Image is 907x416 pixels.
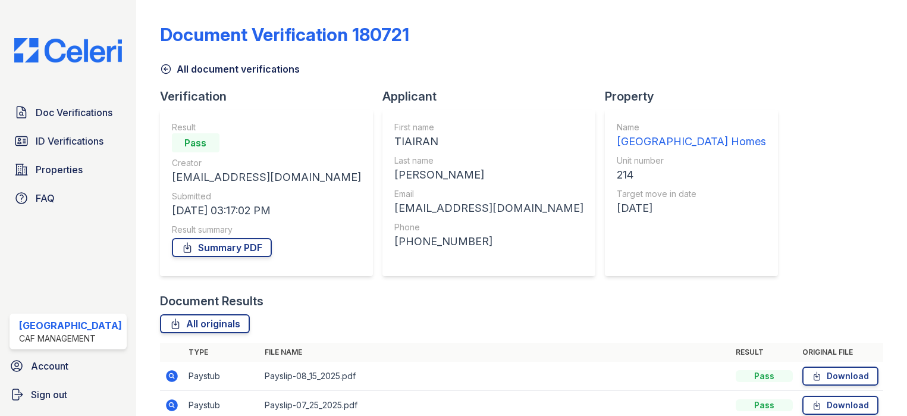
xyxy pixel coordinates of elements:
[802,396,878,415] a: Download
[260,343,731,362] th: File name
[160,62,300,76] a: All document verifications
[184,343,260,362] th: Type
[394,133,583,150] div: TIAIRAN
[31,387,67,402] span: Sign out
[36,162,83,177] span: Properties
[31,359,68,373] span: Account
[5,38,131,62] img: CE_Logo_Blue-a8612792a0a2168367f1c8372b55b34899dd931a85d93a1a3d3e32e68fde9ad4.png
[36,105,112,120] span: Doc Verifications
[394,200,583,217] div: [EMAIL_ADDRESS][DOMAIN_NAME]
[36,191,55,205] span: FAQ
[617,133,766,150] div: [GEOGRAPHIC_DATA] Homes
[172,169,361,186] div: [EMAIL_ADDRESS][DOMAIN_NAME]
[731,343,798,362] th: Result
[605,88,787,105] div: Property
[172,133,219,152] div: Pass
[260,362,731,391] td: Payslip-08_15_2025.pdf
[36,134,103,148] span: ID Verifications
[172,157,361,169] div: Creator
[19,318,122,333] div: [GEOGRAPHIC_DATA]
[172,202,361,219] div: [DATE] 03:17:02 PM
[160,24,409,45] div: Document Verification 180721
[10,158,127,182] a: Properties
[172,224,361,236] div: Result summary
[10,101,127,124] a: Doc Verifications
[798,343,883,362] th: Original file
[10,129,127,153] a: ID Verifications
[617,121,766,133] div: Name
[172,121,361,133] div: Result
[5,354,131,378] a: Account
[394,221,583,233] div: Phone
[617,200,766,217] div: [DATE]
[172,238,272,257] a: Summary PDF
[160,293,263,309] div: Document Results
[617,167,766,183] div: 214
[736,370,793,382] div: Pass
[394,155,583,167] div: Last name
[382,88,605,105] div: Applicant
[617,155,766,167] div: Unit number
[736,399,793,411] div: Pass
[394,233,583,250] div: [PHONE_NUMBER]
[802,367,878,386] a: Download
[394,188,583,200] div: Email
[394,121,583,133] div: First name
[160,314,250,333] a: All originals
[184,362,260,391] td: Paystub
[617,188,766,200] div: Target move in date
[394,167,583,183] div: [PERSON_NAME]
[5,383,131,406] a: Sign out
[172,190,361,202] div: Submitted
[19,333,122,345] div: CAF Management
[160,88,382,105] div: Verification
[617,121,766,150] a: Name [GEOGRAPHIC_DATA] Homes
[10,186,127,210] a: FAQ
